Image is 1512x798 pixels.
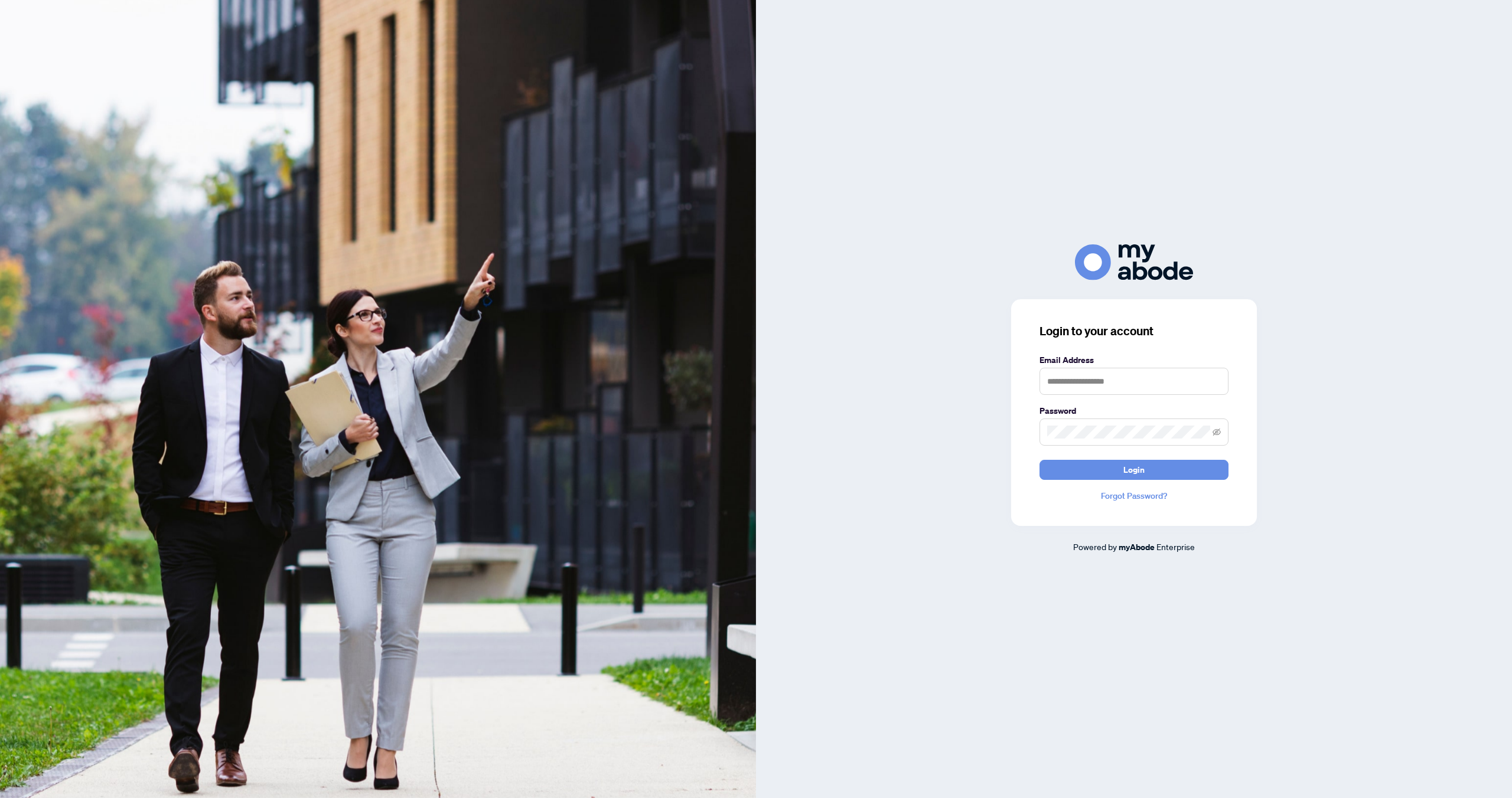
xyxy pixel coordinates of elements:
label: Email Address [1039,354,1228,367]
a: Forgot Password? [1039,489,1228,502]
h3: Login to your account [1039,323,1228,339]
span: Enterprise [1156,541,1195,552]
span: Powered by [1073,541,1117,552]
a: myAbode [1119,541,1155,554]
img: ma-logo [1075,244,1193,280]
span: eye-invisible [1213,428,1221,436]
button: Login [1039,460,1228,480]
span: Login [1123,460,1145,479]
label: Password [1039,404,1228,417]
